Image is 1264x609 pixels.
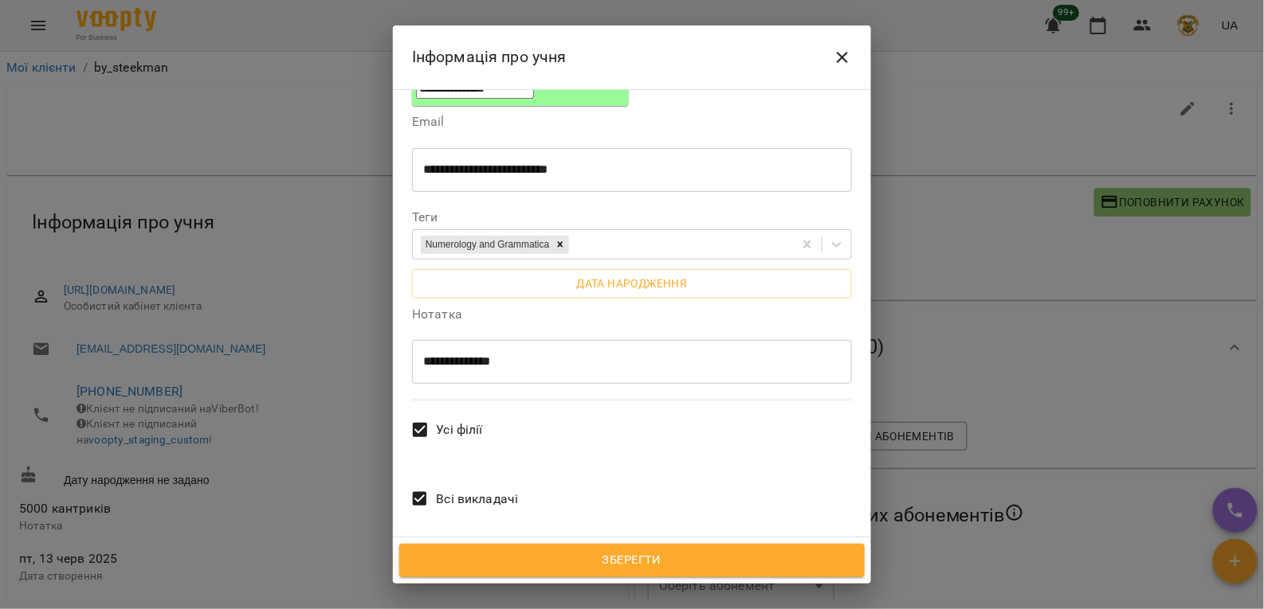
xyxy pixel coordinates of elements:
span: Усі філії [437,420,483,439]
label: Нотатка [412,308,852,321]
div: Numerology and Grammatica [421,236,552,254]
h6: Інформація про учня [412,45,567,69]
button: Зберегти [399,544,865,577]
button: Дата народження [412,269,852,298]
span: Зберегти [417,550,847,571]
button: Close [823,38,862,76]
label: Теги [412,211,852,224]
label: Email [412,115,852,128]
span: Дата народження [425,274,839,293]
span: Всі викладачі [437,490,519,509]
